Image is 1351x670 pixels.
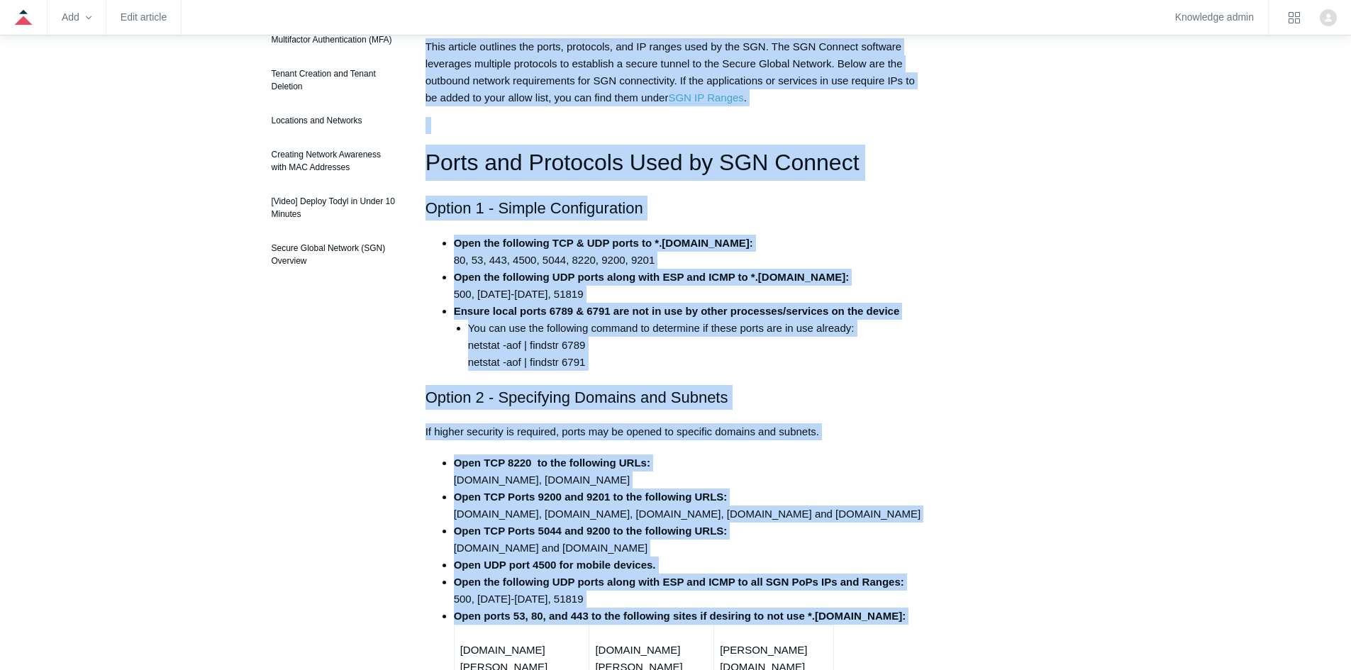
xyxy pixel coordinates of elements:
[454,457,650,469] strong: Open TCP 8220 to the following URLs:
[426,423,926,440] p: If higher security is required, ports may be opened to specific domains and subnets.
[454,237,753,249] strong: Open the following TCP & UDP ports to *.[DOMAIN_NAME]:
[265,107,404,134] a: Locations and Networks
[426,145,926,181] h1: Ports and Protocols Used by SGN Connect
[265,60,404,100] a: Tenant Creation and Tenant Deletion
[1175,13,1254,21] a: Knowledge admin
[62,13,91,21] zd-hc-trigger: Add
[454,488,926,523] li: [DOMAIN_NAME], [DOMAIN_NAME], [DOMAIN_NAME], [DOMAIN_NAME] and [DOMAIN_NAME]
[454,305,900,317] strong: Ensure local ports 6789 & 6791 are not in use by other processes/services on the device
[426,40,915,104] span: This article outlines the ports, protocols, and IP ranges used by the SGN. The SGN Connect softwa...
[454,574,926,608] li: 500, [DATE]-[DATE], 51819
[454,525,728,537] strong: Open TCP Ports 5044 and 9200 to the following URLS:
[454,576,904,588] strong: Open the following UDP ports along with ESP and ICMP to all SGN PoPs IPs and Ranges:
[1320,9,1337,26] zd-hc-trigger: Click your profile icon to open the profile menu
[454,610,906,622] strong: Open ports 53, 80, and 443 to the following sites if desiring to not use *.[DOMAIN_NAME]:
[265,235,404,274] a: Secure Global Network (SGN) Overview
[468,320,926,371] li: You can use the following command to determine if these ports are in use already: netstat -aof | ...
[454,271,850,283] strong: Open the following UDP ports along with ESP and ICMP to *.[DOMAIN_NAME]:
[426,385,926,410] h2: Option 2 - Specifying Domains and Subnets
[265,141,404,181] a: Creating Network Awareness with MAC Addresses
[454,523,926,557] li: [DOMAIN_NAME] and [DOMAIN_NAME]
[426,196,926,220] h2: Option 1 - Simple Configuration
[454,235,926,269] li: 80, 53, 443, 4500, 5044, 8220, 9200, 9201
[121,13,167,21] a: Edit article
[454,559,656,571] strong: Open UDP port 4500 for mobile devices.
[1320,9,1337,26] img: user avatar
[265,188,404,228] a: [Video] Deploy Todyl in Under 10 Minutes
[454,454,926,488] li: [DOMAIN_NAME], [DOMAIN_NAME]
[454,269,926,303] li: 500, [DATE]-[DATE], 51819
[454,491,728,503] strong: Open TCP Ports 9200 and 9201 to the following URLS:
[668,91,743,104] a: SGN IP Ranges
